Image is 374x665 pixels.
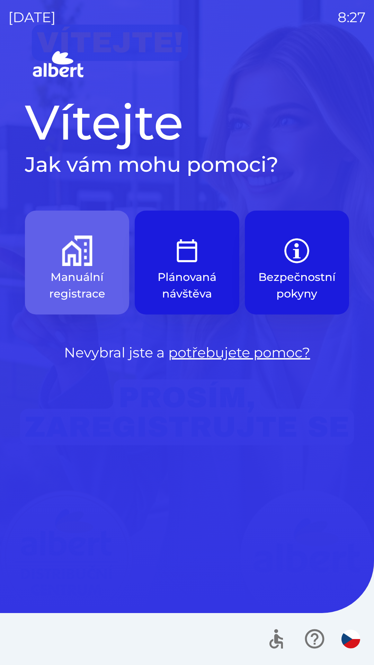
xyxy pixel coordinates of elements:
[42,269,113,302] p: Manuální registrace
[245,211,349,314] button: Bezpečnostní pokyny
[62,236,92,266] img: d73f94ca-8ab6-4a86-aa04-b3561b69ae4e.png
[25,48,349,82] img: Logo
[25,211,129,314] button: Manuální registrace
[135,211,239,314] button: Plánovaná návštěva
[338,7,366,28] p: 8:27
[172,236,202,266] img: e9efe3d3-6003-445a-8475-3fd9a2e5368f.png
[341,630,360,648] img: cs flag
[25,152,349,177] h2: Jak vám mohu pomoci?
[168,344,310,361] a: potřebujete pomoc?
[282,236,312,266] img: b85e123a-dd5f-4e82-bd26-90b222bbbbcf.png
[25,342,349,363] p: Nevybral jste a
[8,7,56,28] p: [DATE]
[25,93,349,152] h1: Vítejte
[258,269,336,302] p: Bezpečnostní pokyny
[151,269,222,302] p: Plánovaná návštěva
